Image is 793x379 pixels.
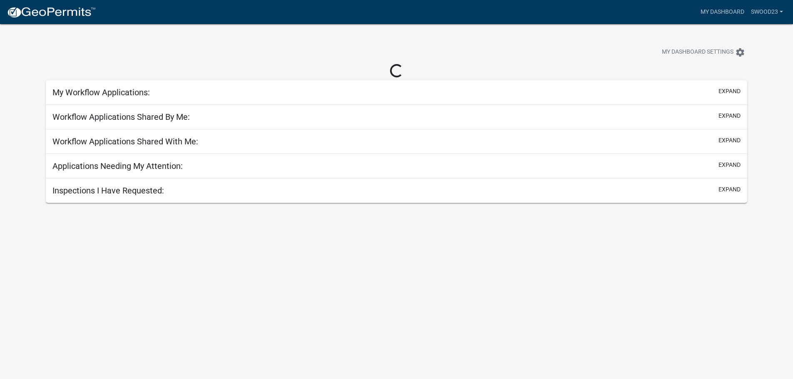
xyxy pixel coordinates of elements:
[655,44,752,60] button: My Dashboard Settingssettings
[748,4,786,20] a: swood23
[718,185,741,194] button: expand
[718,87,741,96] button: expand
[718,111,741,120] button: expand
[52,186,164,196] h5: Inspections I Have Requested:
[735,47,745,57] i: settings
[718,161,741,169] button: expand
[52,87,150,97] h5: My Workflow Applications:
[697,4,748,20] a: My Dashboard
[662,47,733,57] span: My Dashboard Settings
[52,161,183,171] h5: Applications Needing My Attention:
[52,136,198,146] h5: Workflow Applications Shared With Me:
[52,112,190,122] h5: Workflow Applications Shared By Me:
[718,136,741,145] button: expand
